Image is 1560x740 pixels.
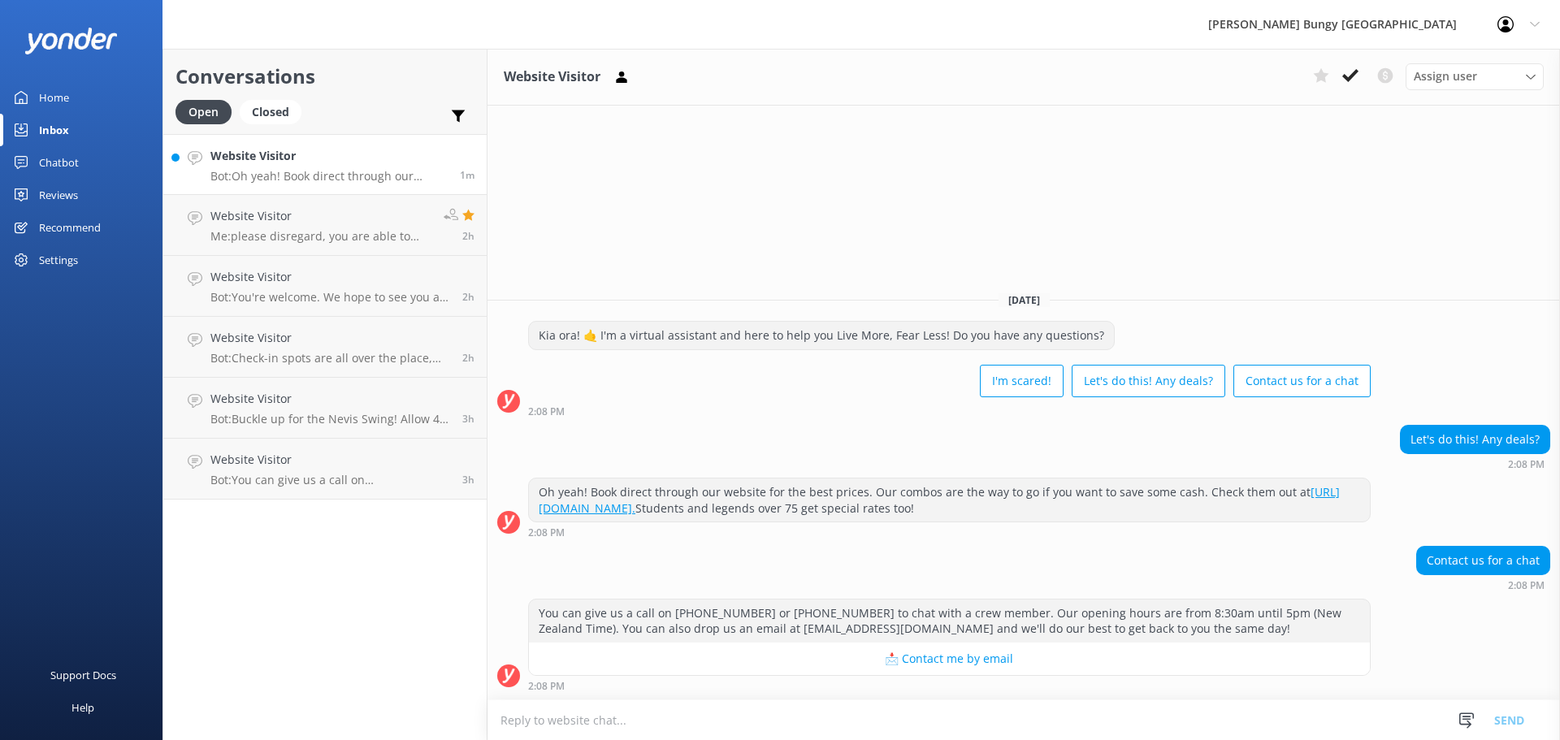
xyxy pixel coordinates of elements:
h4: Website Visitor [210,329,450,347]
a: Website VisitorBot:You're welcome. We hope to see you at one of our [PERSON_NAME] locations soon!2h [163,256,487,317]
div: Sep 19 2025 02:08pm (UTC +12:00) Pacific/Auckland [528,405,1371,417]
a: Website VisitorBot:You can give us a call on [PHONE_NUMBER] or [PHONE_NUMBER] to chat with a crew... [163,439,487,500]
div: Chatbot [39,146,79,179]
p: Bot: You can give us a call on [PHONE_NUMBER] or [PHONE_NUMBER] to chat with a crew member. Our o... [210,473,450,487]
a: Website VisitorBot:Check-in spots are all over the place, depending on your thrill ride: - [GEOGR... [163,317,487,378]
a: Website VisitorBot:Oh yeah! Book direct through our website for the best prices. Our combos are t... [163,134,487,195]
div: Let's do this! Any deals? [1401,426,1549,453]
div: Sep 19 2025 02:08pm (UTC +12:00) Pacific/Auckland [528,680,1371,691]
button: I'm scared! [980,365,1064,397]
h2: Conversations [175,61,474,92]
span: Sep 19 2025 11:39am (UTC +12:00) Pacific/Auckland [462,229,474,243]
div: Contact us for a chat [1417,547,1549,574]
button: 📩 Contact me by email [529,643,1370,675]
span: Sep 19 2025 02:08pm (UTC +12:00) Pacific/Auckland [460,168,474,182]
h4: Website Visitor [210,451,450,469]
div: Support Docs [50,659,116,691]
div: Help [71,691,94,724]
div: You can give us a call on [PHONE_NUMBER] or [PHONE_NUMBER] to chat with a crew member. Our openin... [529,599,1370,643]
p: Bot: Oh yeah! Book direct through our website for the best prices. Our combos are the way to go i... [210,169,448,184]
div: Inbox [39,114,69,146]
h4: Website Visitor [210,207,431,225]
div: Oh yeah! Book direct through our website for the best prices. Our combos are the way to go if you... [529,478,1370,521]
strong: 2:08 PM [528,528,565,538]
div: Kia ora! 🤙 I'm a virtual assistant and here to help you Live More, Fear Less! Do you have any que... [529,322,1114,349]
a: Open [175,102,240,120]
a: Website VisitorBot:Buckle up for the Nevis Swing! Allow 4 hours for the whole shebang, including ... [163,378,487,439]
p: Me: please disregard, you are able to book for the nevis at the [GEOGRAPHIC_DATA] [210,229,431,244]
div: Home [39,81,69,114]
button: Let's do this! Any deals? [1072,365,1225,397]
div: Sep 19 2025 02:08pm (UTC +12:00) Pacific/Auckland [1416,579,1550,591]
a: Website VisitorMe:please disregard, you are able to book for the nevis at the [GEOGRAPHIC_DATA]2h [163,195,487,256]
div: Sep 19 2025 02:08pm (UTC +12:00) Pacific/Auckland [528,526,1371,538]
div: Recommend [39,211,101,244]
p: Bot: Buckle up for the Nevis Swing! Allow 4 hours for the whole shebang, including the return tri... [210,412,450,426]
p: Bot: You're welcome. We hope to see you at one of our [PERSON_NAME] locations soon! [210,290,450,305]
span: Sep 19 2025 10:22am (UTC +12:00) Pacific/Auckland [462,473,474,487]
div: Reviews [39,179,78,211]
span: Assign user [1414,67,1477,85]
button: Contact us for a chat [1233,365,1371,397]
div: Open [175,100,232,124]
img: yonder-white-logo.png [24,28,118,54]
h4: Website Visitor [210,390,450,408]
strong: 2:08 PM [1508,460,1545,470]
div: Closed [240,100,301,124]
span: [DATE] [999,293,1050,307]
h3: Website Visitor [504,67,600,88]
p: Bot: Check-in spots are all over the place, depending on your thrill ride: - [GEOGRAPHIC_DATA]: B... [210,351,450,366]
strong: 2:08 PM [1508,581,1545,591]
strong: 2:08 PM [528,682,565,691]
a: Closed [240,102,310,120]
div: Sep 19 2025 02:08pm (UTC +12:00) Pacific/Auckland [1400,458,1550,470]
div: Assign User [1406,63,1544,89]
span: Sep 19 2025 11:26am (UTC +12:00) Pacific/Auckland [462,351,474,365]
span: Sep 19 2025 10:46am (UTC +12:00) Pacific/Auckland [462,412,474,426]
span: Sep 19 2025 11:27am (UTC +12:00) Pacific/Auckland [462,290,474,304]
a: [URL][DOMAIN_NAME]. [539,484,1340,516]
div: Settings [39,244,78,276]
h4: Website Visitor [210,268,450,286]
h4: Website Visitor [210,147,448,165]
strong: 2:08 PM [528,407,565,417]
